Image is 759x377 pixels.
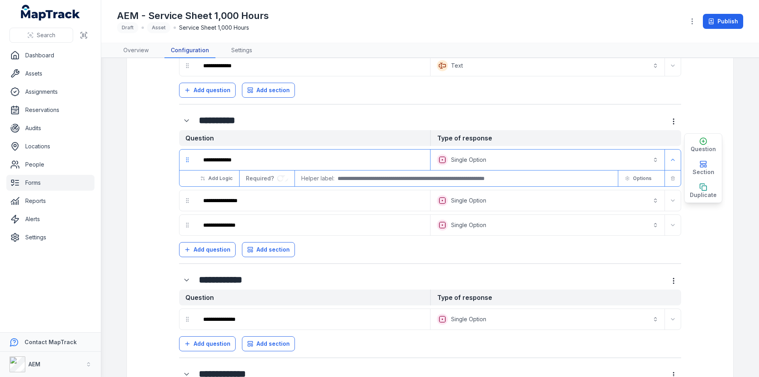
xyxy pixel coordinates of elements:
svg: drag [184,157,191,163]
button: Search [9,28,73,43]
a: Audits [6,120,94,136]
button: more-detail [666,114,681,129]
span: Required? [246,175,277,182]
span: Search [37,31,55,39]
div: :ra6:-form-item-label [197,311,429,328]
button: Duplicate [685,180,722,203]
span: Add Logic [208,175,232,182]
div: :r9c:-form-item-label [197,151,429,169]
span: Add question [194,86,230,94]
button: Single Option [432,151,663,169]
button: more-detail [666,273,681,288]
span: Question [691,145,716,153]
button: Add section [242,336,295,351]
h1: AEM - Service Sheet 1,000 Hours [117,9,269,22]
strong: AEM [28,361,40,368]
span: Section [693,168,714,176]
a: Settings [6,229,94,245]
div: :r9o:-form-item-label [197,216,429,234]
span: Add question [194,246,230,254]
a: Configuration [164,43,215,58]
div: Draft [117,22,138,33]
a: Settings [225,43,259,58]
button: Single Option [432,216,663,234]
button: Add question [179,83,236,98]
button: Expand [666,219,679,231]
div: :r8u:-form-item-label [197,57,429,74]
button: Expand [179,273,194,288]
button: Add question [179,242,236,257]
button: Options [620,172,657,185]
button: Add section [242,83,295,98]
button: Expand [666,194,679,207]
span: Add section [257,340,290,348]
div: drag [179,217,195,233]
button: Add question [179,336,236,351]
a: Assets [6,66,94,81]
div: drag [179,311,195,327]
span: Helper label: [301,174,334,182]
svg: drag [184,222,191,228]
a: Dashboard [6,47,94,63]
span: Duplicate [690,191,717,199]
a: Alerts [6,211,94,227]
button: Text [432,57,663,74]
span: Service Sheet 1,000 Hours [179,24,249,32]
span: Add section [257,246,290,254]
div: drag [179,58,195,74]
span: Add section [257,86,290,94]
a: Forms [6,175,94,191]
svg: drag [184,316,191,322]
button: Publish [703,14,743,29]
a: MapTrack [21,5,80,21]
a: People [6,157,94,172]
span: Add question [194,340,230,348]
strong: Contact MapTrack [25,339,77,345]
strong: Question [179,130,430,146]
a: Overview [117,43,155,58]
a: Reports [6,193,94,209]
button: Expand [666,59,679,72]
div: :r94:-form-item-label [179,113,196,128]
strong: Question [179,290,430,305]
a: Reservations [6,102,94,118]
button: Section [685,157,722,180]
button: Add section [242,242,295,257]
svg: drag [184,197,191,204]
input: :re5:-form-item-label [277,175,288,182]
button: Single Option [432,311,663,328]
button: Expand [666,153,679,166]
div: :r9u:-form-item-label [179,273,196,288]
span: Options [633,175,651,182]
button: Expand [179,113,194,128]
button: Single Option [432,192,663,209]
a: Locations [6,138,94,154]
button: Expand [666,313,679,326]
svg: drag [184,63,191,69]
a: Assignments [6,84,94,100]
strong: Type of response [430,130,681,146]
div: Asset [147,22,170,33]
div: drag [179,193,195,208]
div: :r9i:-form-item-label [197,192,429,209]
button: Add Logic [195,172,238,185]
strong: Type of response [430,290,681,305]
button: Question [685,134,722,157]
div: drag [179,152,195,168]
